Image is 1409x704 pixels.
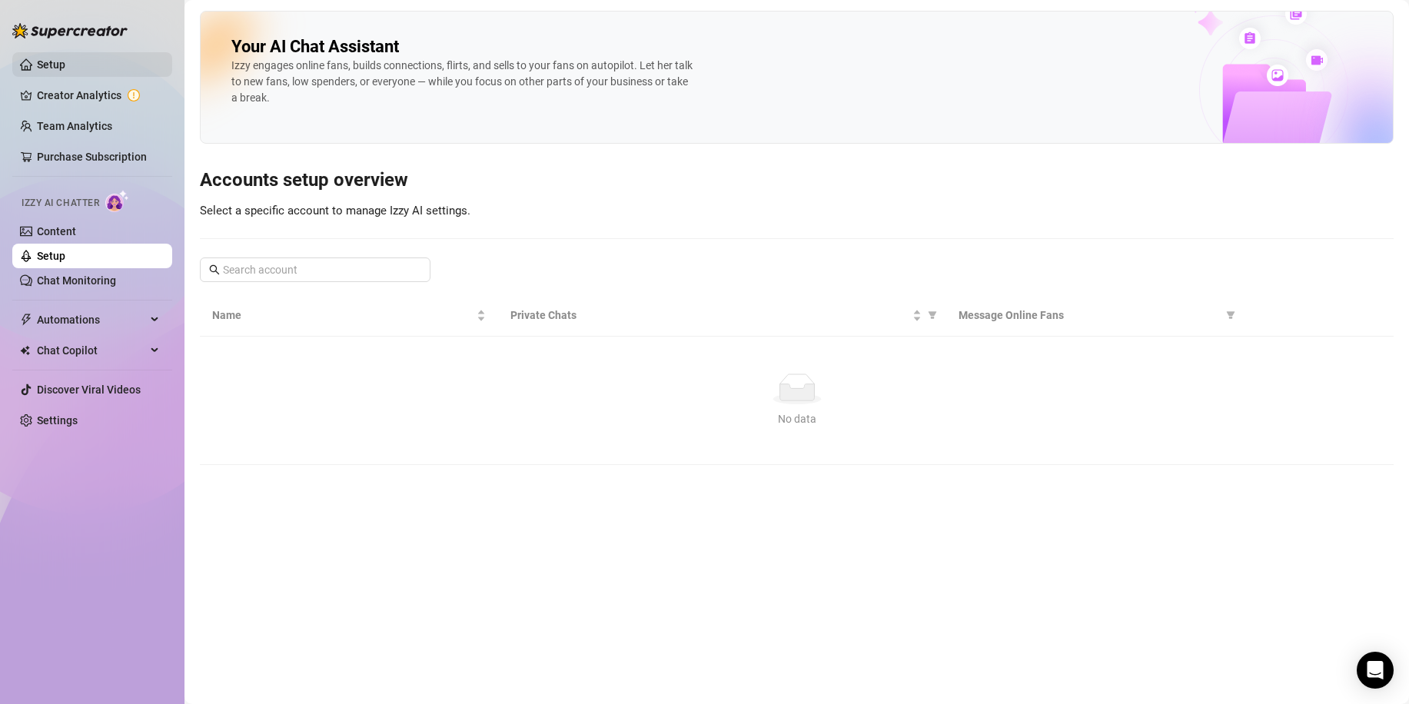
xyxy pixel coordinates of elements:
img: AI Chatter [105,190,129,212]
div: Open Intercom Messenger [1357,652,1394,689]
a: Discover Viral Videos [37,384,141,396]
a: Chat Monitoring [37,274,116,287]
h3: Accounts setup overview [200,168,1394,193]
span: search [209,264,220,275]
span: Chat Copilot [37,338,146,363]
th: Name [200,294,498,337]
span: thunderbolt [20,314,32,326]
span: filter [925,304,940,327]
a: Team Analytics [37,120,112,132]
input: Search account [223,261,409,278]
a: Settings [37,414,78,427]
a: Setup [37,250,65,262]
th: Private Chats [498,294,945,337]
span: Name [212,307,474,324]
img: Chat Copilot [20,345,30,356]
a: Content [37,225,76,237]
div: Izzy engages online fans, builds connections, flirts, and sells to your fans on autopilot. Let he... [231,58,693,106]
a: Purchase Subscription [37,151,147,163]
span: filter [1223,304,1238,327]
img: logo-BBDzfeDw.svg [12,23,128,38]
span: filter [928,310,937,320]
span: Private Chats [510,307,909,324]
div: No data [218,410,1375,427]
span: Select a specific account to manage Izzy AI settings. [200,204,470,218]
span: filter [1226,310,1235,320]
span: Message Online Fans [959,307,1220,324]
h2: Your AI Chat Assistant [231,36,399,58]
a: Creator Analytics exclamation-circle [37,83,160,108]
span: Izzy AI Chatter [22,196,99,211]
a: Setup [37,58,65,71]
span: Automations [37,307,146,332]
